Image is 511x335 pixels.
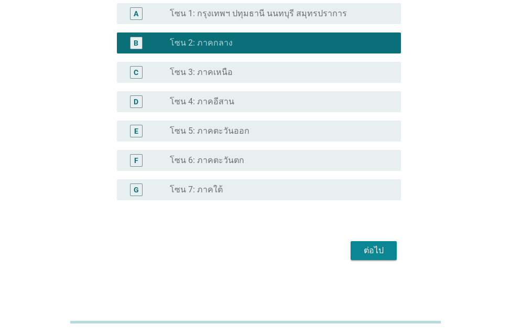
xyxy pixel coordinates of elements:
[134,37,138,48] div: B
[134,8,138,19] div: A
[170,67,233,78] label: โซน 3: ภาคเหนือ
[134,67,138,78] div: C
[170,38,233,48] label: โซน 2: ภาคกลาง
[170,185,223,195] label: โซน 7: ภาคใต้
[134,155,138,166] div: F
[351,241,397,260] button: ต่อไป
[170,155,244,166] label: โซน 6: ภาคตะวันตก
[170,8,347,19] label: โซน 1: กรุงเทพฯ ปทุมธานี นนทบุรี สมุทรปราการ
[134,96,138,107] div: D
[134,125,138,136] div: E
[359,244,388,257] div: ต่อไป
[170,96,234,107] label: โซน 4: ภาคอีสาน
[170,126,249,136] label: โซน 5: ภาคตะวันออก
[134,184,139,195] div: G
